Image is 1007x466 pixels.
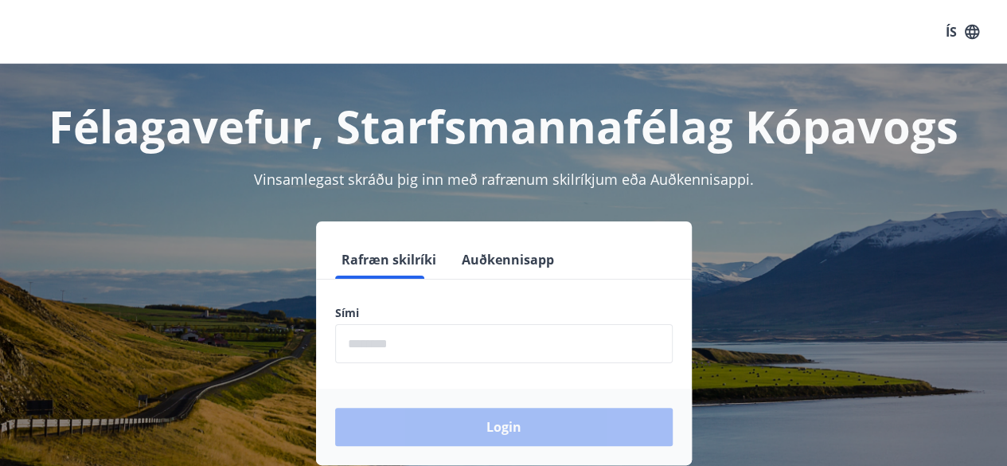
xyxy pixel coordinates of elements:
h1: Félagavefur, Starfsmannafélag Kópavogs [19,96,988,156]
label: Sími [335,305,673,321]
button: Auðkennisapp [455,241,560,279]
span: Vinsamlegast skráðu þig inn með rafrænum skilríkjum eða Auðkennisappi. [254,170,754,189]
button: Rafræn skilríki [335,241,443,279]
button: ÍS [937,18,988,46]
